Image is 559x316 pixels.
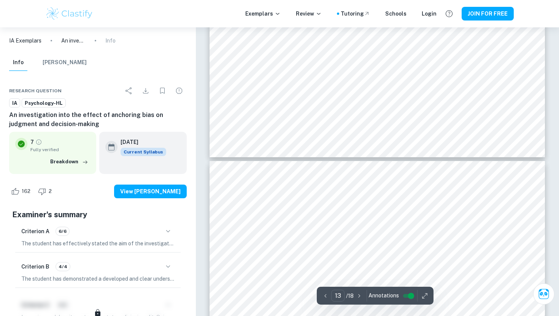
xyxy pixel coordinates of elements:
[533,283,554,305] button: Ask Clai
[9,87,62,94] span: Research question
[138,83,153,98] div: Download
[9,185,35,197] div: Like
[30,138,34,146] p: 7
[56,228,69,235] span: 6/6
[341,9,370,18] a: Tutoring
[10,100,20,107] span: IA
[44,188,56,195] span: 2
[422,9,437,18] a: Login
[9,111,187,129] h6: An investigation into the effect of anchoring bias on judgment and decision-making
[30,146,90,153] span: Fully verified
[245,9,281,18] p: Exemplars
[105,36,116,45] p: Info
[296,9,322,18] p: Review
[155,83,170,98] div: Bookmark
[35,139,42,145] a: Grade fully verified
[346,292,354,300] p: / 18
[21,239,175,248] p: The student has effectively stated the aim of the investigation, providing a clear and concise ex...
[385,9,407,18] a: Schools
[368,292,399,300] span: Annotations
[21,275,175,283] p: The student has demonstrated a developed and clear understanding of the research design, explaini...
[121,138,160,146] h6: [DATE]
[121,83,137,98] div: Share
[36,185,56,197] div: Dislike
[61,36,86,45] p: An investigation into the effect of anchoring bias on judgment and decision-making
[56,263,70,270] span: 4/4
[48,156,90,167] button: Breakdown
[172,83,187,98] div: Report issue
[21,227,49,235] h6: Criterion A
[9,54,27,71] button: Info
[9,36,41,45] a: IA Exemplars
[12,209,184,220] h5: Examiner's summary
[43,54,87,71] button: [PERSON_NAME]
[21,262,49,271] h6: Criterion B
[22,98,66,108] a: Psychology-HL
[114,185,187,198] button: View [PERSON_NAME]
[45,6,94,21] img: Clastify logo
[462,7,514,21] button: JOIN FOR FREE
[9,98,20,108] a: IA
[17,188,35,195] span: 162
[22,100,65,107] span: Psychology-HL
[121,148,166,156] span: Current Syllabus
[121,148,166,156] div: This exemplar is based on the current syllabus. Feel free to refer to it for inspiration/ideas wh...
[443,7,456,20] button: Help and Feedback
